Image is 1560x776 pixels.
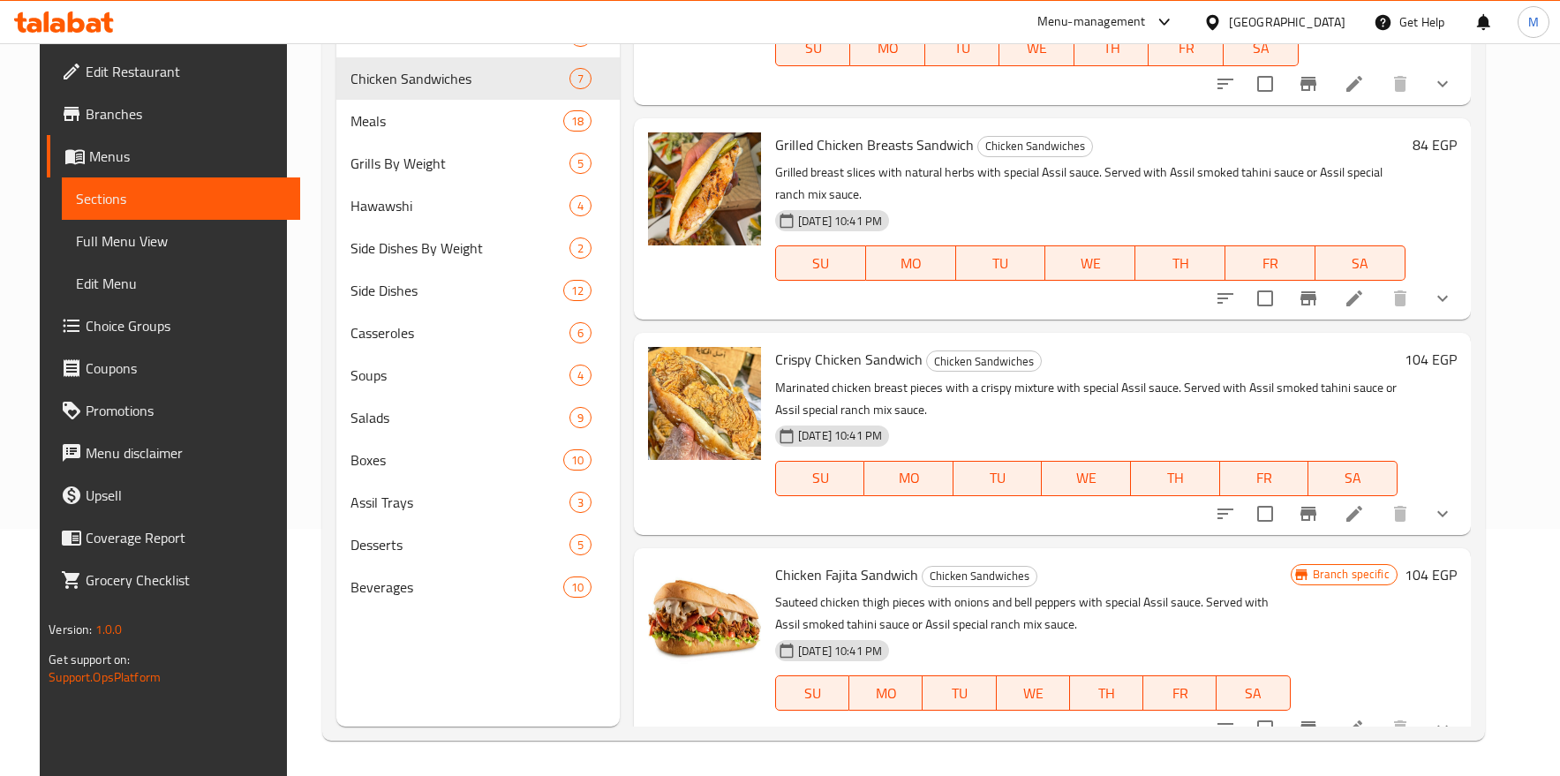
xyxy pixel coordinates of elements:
span: TU [961,465,1036,491]
span: Coupons [86,358,286,379]
span: Sections [76,188,286,209]
span: Edit Menu [76,273,286,294]
span: TH [1081,35,1142,61]
img: Crispy Chicken Sandwich [648,347,761,460]
button: show more [1421,63,1464,105]
a: Edit menu item [1344,73,1365,94]
span: 10 [564,579,591,596]
nav: Menu sections [336,8,620,615]
button: delete [1379,63,1421,105]
button: TH [1070,675,1143,711]
img: Chicken Fajita Sandwich [648,562,761,675]
span: FR [1156,35,1217,61]
span: SA [1315,465,1390,491]
button: delete [1379,707,1421,750]
button: WE [999,31,1074,66]
svg: Show Choices [1432,288,1453,309]
button: SU [775,31,850,66]
span: Menus [89,146,286,167]
button: SA [1308,461,1398,496]
span: Meals [350,110,563,132]
span: Branches [86,103,286,124]
span: TU [963,251,1039,276]
span: MO [856,681,916,706]
span: Edit Restaurant [86,61,286,82]
div: Casseroles6 [336,312,620,354]
button: sort-choices [1204,707,1247,750]
a: Upsell [47,474,300,516]
span: Version: [49,618,92,641]
button: TU [925,31,1000,66]
div: Desserts5 [336,524,620,566]
button: delete [1379,277,1421,320]
button: TU [953,461,1043,496]
div: Side Dishes By Weight2 [336,227,620,269]
span: TH [1138,465,1213,491]
a: Coverage Report [47,516,300,559]
button: sort-choices [1204,493,1247,535]
div: Beverages10 [336,566,620,608]
span: TH [1077,681,1136,706]
div: Hawawshi4 [336,185,620,227]
img: Grilled Chicken Breasts Sandwich [648,132,761,245]
div: items [569,195,592,216]
div: Chicken Sandwiches7 [336,57,620,100]
a: Grocery Checklist [47,559,300,601]
button: TH [1135,245,1225,281]
a: Edit menu item [1344,503,1365,524]
a: Full Menu View [62,220,300,262]
button: Branch-specific-item [1287,707,1330,750]
div: Casseroles [350,322,569,343]
button: MO [864,461,953,496]
span: 1.0.0 [95,618,123,641]
span: Chicken Sandwiches [923,566,1036,586]
span: Choice Groups [86,315,286,336]
span: WE [1006,35,1067,61]
span: SA [1231,35,1292,61]
button: FR [1225,245,1315,281]
span: Hawawshi [350,195,569,216]
span: Side Dishes By Weight [350,237,569,259]
span: Side Dishes [350,280,563,301]
button: show more [1421,707,1464,750]
span: FR [1227,465,1302,491]
p: Marinated chicken breast pieces with a crispy mixture with special Assil sauce. Served with Assil... [775,377,1398,421]
span: MO [873,251,949,276]
button: delete [1379,493,1421,535]
a: Promotions [47,389,300,432]
span: TH [1142,251,1218,276]
span: WE [1052,251,1128,276]
button: MO [849,675,923,711]
button: show more [1421,277,1464,320]
div: Meals18 [336,100,620,142]
span: [DATE] 10:41 PM [791,427,889,444]
span: Beverages [350,576,563,598]
a: Edit Menu [62,262,300,305]
div: Chicken Sandwiches [922,566,1037,587]
svg: Show Choices [1432,503,1453,524]
button: TH [1131,461,1220,496]
span: 4 [570,367,591,384]
div: Assil Trays3 [336,481,620,524]
span: M [1528,12,1539,32]
span: Soups [350,365,569,386]
a: Branches [47,93,300,135]
span: Menu disclaimer [86,442,286,463]
button: SU [775,675,849,711]
button: show more [1421,493,1464,535]
div: Side Dishes12 [336,269,620,312]
span: Full Menu View [76,230,286,252]
span: 5 [570,537,591,554]
span: FR [1150,681,1210,706]
span: Boxes [350,449,563,471]
div: items [563,280,592,301]
span: Promotions [86,400,286,421]
span: Desserts [350,534,569,555]
div: Grills By Weight5 [336,142,620,185]
span: MO [857,35,918,61]
p: Grilled breast slices with natural herbs with special Assil sauce. Served with Assil smoked tahin... [775,162,1406,206]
